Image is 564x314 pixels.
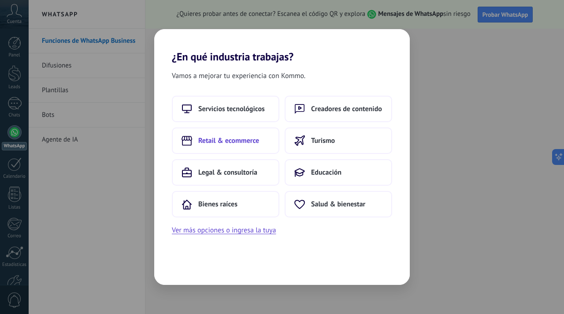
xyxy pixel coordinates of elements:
span: Vamos a mejorar tu experiencia con Kommo. [172,70,305,82]
span: Bienes raíces [198,200,237,209]
button: Turismo [285,127,392,154]
button: Legal & consultoría [172,159,279,186]
span: Educación [311,168,341,177]
button: Bienes raíces [172,191,279,217]
span: Retail & ecommerce [198,136,259,145]
h2: ¿En qué industria trabajas? [154,29,410,63]
button: Ver más opciones o ingresa la tuya [172,224,276,236]
span: Salud & bienestar [311,200,365,209]
button: Servicios tecnológicos [172,96,279,122]
span: Servicios tecnológicos [198,105,265,113]
button: Educación [285,159,392,186]
button: Salud & bienestar [285,191,392,217]
span: Legal & consultoría [198,168,257,177]
button: Creadores de contenido [285,96,392,122]
span: Turismo [311,136,335,145]
button: Retail & ecommerce [172,127,279,154]
span: Creadores de contenido [311,105,382,113]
